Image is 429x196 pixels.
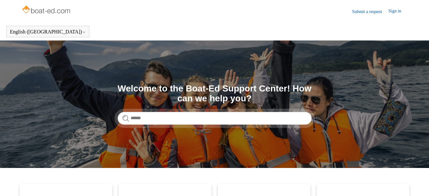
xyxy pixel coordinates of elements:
h1: Welcome to the Boat-Ed Support Center! How can we help you? [118,84,312,104]
div: Live chat [408,175,424,191]
input: Search [118,112,312,125]
a: Sign in [388,8,407,15]
img: Boat-Ed Help Center home page [21,4,72,17]
a: Submit a request [352,8,388,15]
button: English ([GEOGRAPHIC_DATA]) [10,29,86,35]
